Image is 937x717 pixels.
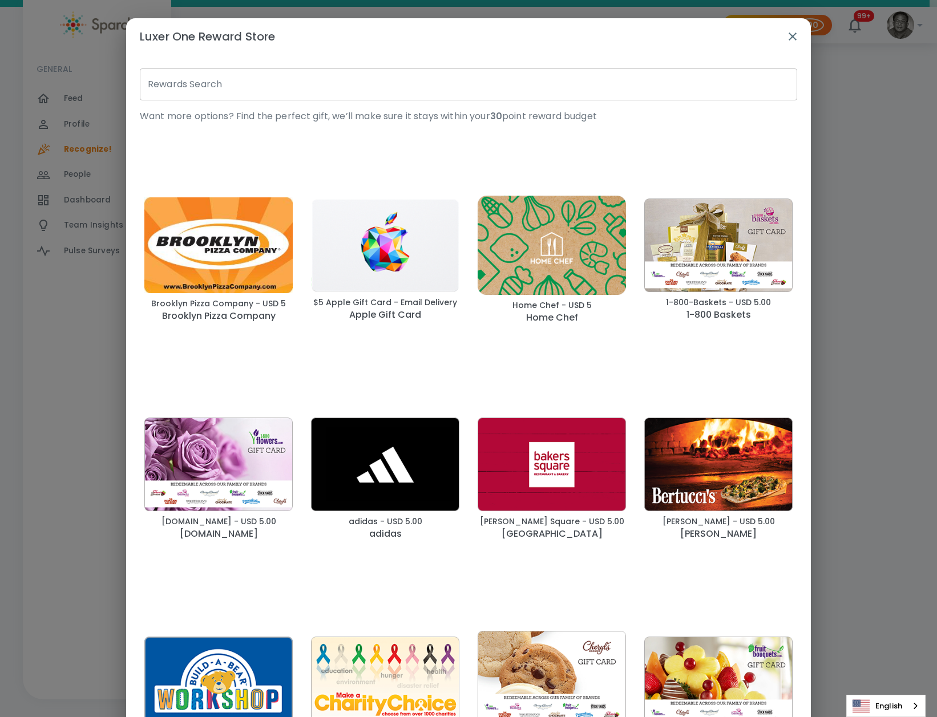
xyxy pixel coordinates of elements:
img: 1-800-Baskets - USD 5.00 [644,199,793,293]
p: Brooklyn Pizza Company [162,309,276,323]
p: [PERSON_NAME] Square - USD 5.00 [480,516,624,527]
p: [GEOGRAPHIC_DATA] [502,527,603,541]
span: 30 [490,110,502,123]
div: Language [846,695,926,717]
button: Home Chef - USD 5Home Chef - USD 5Home Chef [473,155,631,365]
h2: Luxer One Reward Store [126,18,811,55]
p: [DOMAIN_NAME] [180,527,258,541]
input: Search for a reward... [140,68,797,100]
aside: Language selected: English [846,695,926,717]
p: $5 Apple Gift Card - Email Delivery [313,297,457,308]
img: adidas - USD 5.00 [311,418,459,512]
p: 1-800-Baskets - USD 5.00 [666,297,771,308]
img: Brooklyn Pizza Company - USD 5 [144,197,293,293]
p: [DOMAIN_NAME] - USD 5.00 [161,516,276,527]
img: Bertucci's - USD 5.00 [644,418,793,512]
p: Home Chef - USD 5 [512,299,592,311]
img: Home Chef - USD 5 [478,196,626,294]
p: 1-800 Baskets [686,308,751,322]
button: Brooklyn Pizza Company - USD 5Brooklyn Pizza Company - USD 5Brooklyn Pizza Company [140,155,297,365]
p: Want more options? Find the perfect gift, we’ll make sure it stays within your point reward budget [140,110,797,123]
button: $5 Apple Gift Card - Email Delivery$5 Apple Gift Card - Email DeliveryApple Gift Card [306,155,464,365]
img: $5 Apple Gift Card - Email Delivery [311,199,459,292]
button: 1-800-Flowers.com - USD 5.00[DOMAIN_NAME] - USD 5.00[DOMAIN_NAME] [140,374,297,584]
img: Baker's Square - USD 5.00 [478,418,626,512]
p: Home Chef [526,311,578,325]
button: Baker's Square - USD 5.00[PERSON_NAME] Square - USD 5.00[GEOGRAPHIC_DATA] [473,374,631,584]
img: 1-800-Flowers.com - USD 5.00 [144,418,293,512]
p: [PERSON_NAME] - USD 5.00 [663,516,775,527]
a: English [847,695,925,716]
p: Apple Gift Card [349,308,421,322]
button: 1-800-Baskets - USD 5.001-800-Baskets - USD 5.001-800 Baskets [640,155,797,365]
p: Brooklyn Pizza Company - USD 5 [151,298,286,309]
p: adidas - USD 5.00 [349,516,422,527]
p: adidas [369,527,402,541]
button: Bertucci's - USD 5.00[PERSON_NAME] - USD 5.00[PERSON_NAME] [640,374,797,584]
p: [PERSON_NAME] [680,527,757,541]
button: adidas - USD 5.00adidas - USD 5.00adidas [306,374,464,584]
